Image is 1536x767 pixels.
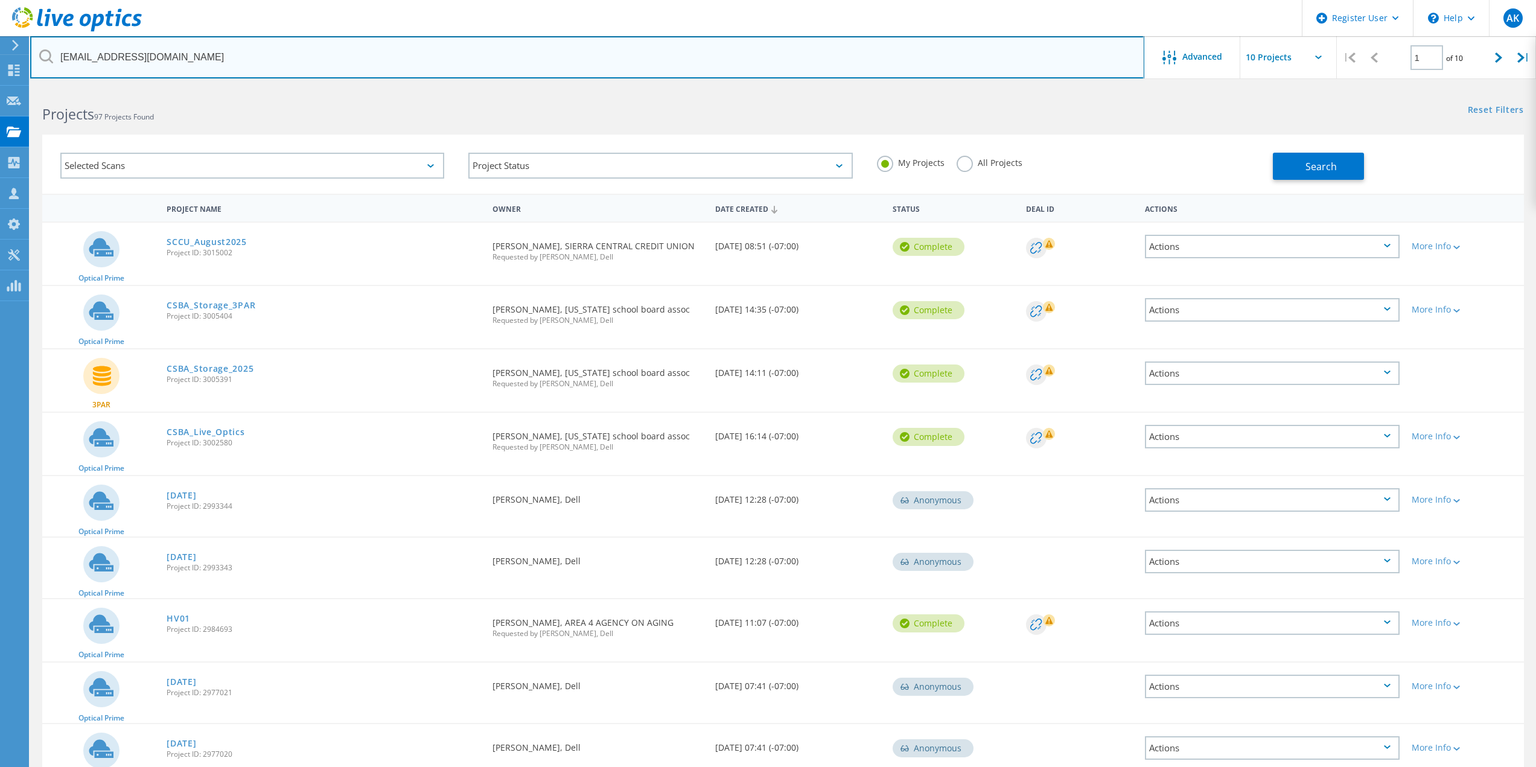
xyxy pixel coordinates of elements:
div: Deal Id [1020,197,1138,219]
span: Project ID: 3005391 [167,376,480,383]
div: Complete [893,238,964,256]
a: SCCU_August2025 [167,238,247,246]
span: Optical Prime [78,338,124,345]
span: 3PAR [92,401,110,409]
div: Actions [1145,736,1400,760]
span: Advanced [1182,53,1222,61]
a: CSBA_Live_Optics [167,428,244,436]
div: [PERSON_NAME], Dell [486,538,709,578]
div: More Info [1412,619,1518,627]
div: | [1337,36,1362,79]
span: AK [1506,13,1519,23]
div: Anonymous [893,553,974,571]
span: Optical Prime [78,465,124,472]
div: More Info [1412,495,1518,504]
div: Actions [1145,235,1400,258]
a: [DATE] [167,678,196,686]
a: Live Optics Dashboard [12,25,142,34]
span: Project ID: 3005404 [167,313,480,320]
span: Optical Prime [78,714,124,722]
a: [DATE] [167,491,196,500]
div: Actions [1145,550,1400,573]
span: Project ID: 2984693 [167,626,480,633]
label: My Projects [877,156,945,167]
span: Requested by [PERSON_NAME], Dell [492,444,703,451]
div: Complete [893,364,964,383]
span: Requested by [PERSON_NAME], Dell [492,317,703,324]
span: Project ID: 2977021 [167,689,480,696]
span: Project ID: 3002580 [167,439,480,447]
div: [PERSON_NAME], [US_STATE] school board assoc [486,413,709,463]
div: [DATE] 12:28 (-07:00) [709,476,887,516]
span: Search [1305,160,1337,173]
div: [PERSON_NAME], SIERRA CENTRAL CREDIT UNION [486,223,709,273]
div: Anonymous [893,739,974,757]
span: Optical Prime [78,275,124,282]
b: Projects [42,104,94,124]
div: Selected Scans [60,153,444,179]
span: Project ID: 2977020 [167,751,480,758]
div: Actions [1145,298,1400,322]
div: Owner [486,197,709,219]
div: [PERSON_NAME], [US_STATE] school board assoc [486,349,709,399]
div: [PERSON_NAME], [US_STATE] school board assoc [486,286,709,336]
div: Project Name [161,197,486,219]
a: CSBA_Storage_2025 [167,364,253,373]
span: of 10 [1446,53,1463,63]
div: Status [887,197,1020,219]
div: Actions [1145,488,1400,512]
div: [DATE] 14:35 (-07:00) [709,286,887,326]
div: Complete [893,301,964,319]
div: Actions [1139,197,1406,219]
a: [DATE] [167,739,196,748]
a: [DATE] [167,553,196,561]
div: Date Created [709,197,887,220]
a: Reset Filters [1468,106,1524,116]
button: Search [1273,153,1364,180]
div: [PERSON_NAME], Dell [486,476,709,516]
div: More Info [1412,682,1518,690]
div: [DATE] 08:51 (-07:00) [709,223,887,263]
label: All Projects [957,156,1022,167]
div: Complete [893,428,964,446]
span: Requested by [PERSON_NAME], Dell [492,253,703,261]
a: CSBA_Storage_3PAR [167,301,255,310]
div: More Info [1412,305,1518,314]
span: Project ID: 2993343 [167,564,480,571]
span: Requested by [PERSON_NAME], Dell [492,630,703,637]
div: [DATE] 07:41 (-07:00) [709,663,887,702]
div: [DATE] 12:28 (-07:00) [709,538,887,578]
div: More Info [1412,432,1518,441]
div: | [1511,36,1536,79]
div: Anonymous [893,678,974,696]
span: 97 Projects Found [94,112,154,122]
div: More Info [1412,242,1518,250]
span: Project ID: 2993344 [167,503,480,510]
span: Requested by [PERSON_NAME], Dell [492,380,703,387]
span: Optical Prime [78,590,124,597]
span: Project ID: 3015002 [167,249,480,256]
a: HV01 [167,614,190,623]
div: More Info [1412,557,1518,565]
div: Anonymous [893,491,974,509]
div: Complete [893,614,964,632]
div: Project Status [468,153,852,179]
div: Actions [1145,361,1400,385]
div: [PERSON_NAME], Dell [486,724,709,764]
div: [DATE] 14:11 (-07:00) [709,349,887,389]
div: More Info [1412,743,1518,752]
div: Actions [1145,425,1400,448]
input: Search projects by name, owner, ID, company, etc [30,36,1144,78]
div: [PERSON_NAME], AREA 4 AGENCY ON AGING [486,599,709,649]
div: Actions [1145,611,1400,635]
svg: \n [1428,13,1439,24]
div: [DATE] 16:14 (-07:00) [709,413,887,453]
span: Optical Prime [78,651,124,658]
span: Optical Prime [78,528,124,535]
div: [DATE] 07:41 (-07:00) [709,724,887,764]
div: Actions [1145,675,1400,698]
div: [DATE] 11:07 (-07:00) [709,599,887,639]
div: [PERSON_NAME], Dell [486,663,709,702]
